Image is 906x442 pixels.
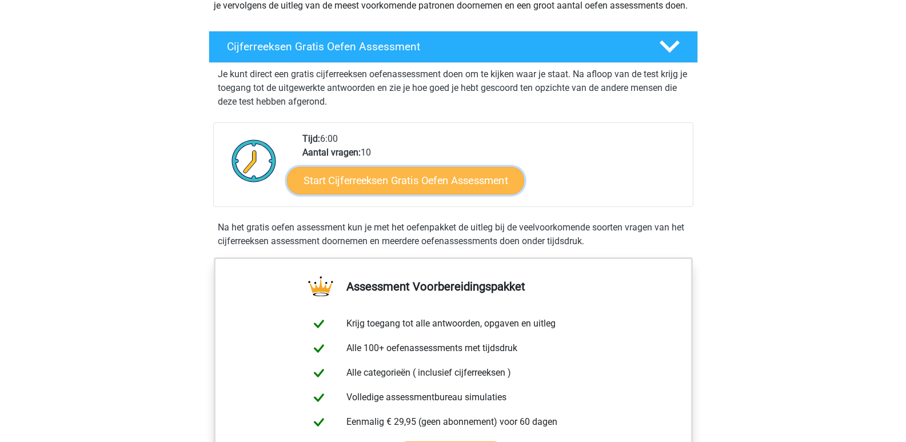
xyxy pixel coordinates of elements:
a: Start Cijferreeksen Gratis Oefen Assessment [287,166,524,194]
div: Na het gratis oefen assessment kun je met het oefenpakket de uitleg bij de veelvoorkomende soorte... [213,221,693,248]
b: Aantal vragen: [302,147,361,158]
img: Klok [225,132,283,189]
p: Je kunt direct een gratis cijferreeksen oefenassessment doen om te kijken waar je staat. Na afloo... [218,67,689,109]
a: Cijferreeksen Gratis Oefen Assessment [204,31,703,63]
h4: Cijferreeksen Gratis Oefen Assessment [227,40,641,53]
div: 6:00 10 [294,132,692,206]
b: Tijd: [302,133,320,144]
